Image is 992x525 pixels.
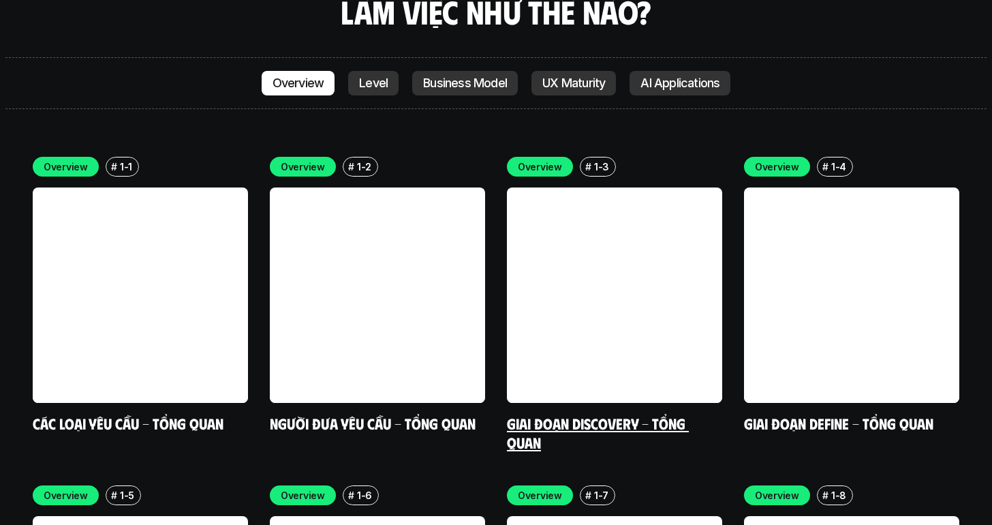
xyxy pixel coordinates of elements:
[357,488,372,502] p: 1-6
[348,490,354,500] h6: #
[359,76,388,90] p: Level
[822,162,828,172] h6: #
[585,490,591,500] h6: #
[423,76,507,90] p: Business Model
[518,488,562,502] p: Overview
[831,488,846,502] p: 1-8
[640,76,719,90] p: AI Applications
[518,160,562,174] p: Overview
[120,160,132,174] p: 1-1
[44,160,88,174] p: Overview
[348,71,399,95] a: Level
[262,71,335,95] a: Overview
[111,490,117,500] h6: #
[755,488,799,502] p: Overview
[507,414,689,451] a: Giai đoạn Discovery - Tổng quan
[357,160,371,174] p: 1-2
[594,160,609,174] p: 1-3
[822,490,828,500] h6: #
[542,76,605,90] p: UX Maturity
[630,71,730,95] a: AI Applications
[44,488,88,502] p: Overview
[281,488,325,502] p: Overview
[281,160,325,174] p: Overview
[348,162,354,172] h6: #
[585,162,591,172] h6: #
[755,160,799,174] p: Overview
[594,488,608,502] p: 1-7
[531,71,616,95] a: UX Maturity
[273,76,324,90] p: Overview
[412,71,518,95] a: Business Model
[111,162,117,172] h6: #
[33,414,223,432] a: Các loại yêu cầu - Tổng quan
[270,414,476,432] a: Người đưa yêu cầu - Tổng quan
[744,414,933,432] a: Giai đoạn Define - Tổng quan
[120,488,134,502] p: 1-5
[831,160,846,174] p: 1-4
